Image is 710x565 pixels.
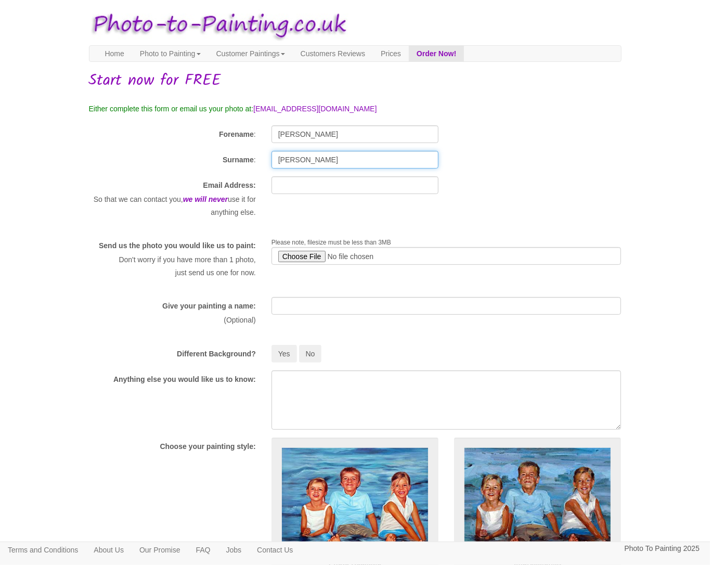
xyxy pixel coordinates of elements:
em: we will never [183,195,228,203]
label: Send us the photo you would like us to paint: [99,240,256,251]
img: Realism [282,448,428,557]
button: No [299,345,322,363]
label: Different Background? [177,349,256,359]
img: Impressionist [464,448,611,557]
p: Don't worry if you have more than 1 photo, just send us one for now. [89,253,256,279]
a: Home [97,46,132,61]
label: Email Address: [203,180,255,190]
a: Prices [373,46,409,61]
span: Either complete this form or email us your photo at: [89,105,254,113]
label: Give your painting a name: [162,301,256,311]
label: Surname [223,155,254,165]
a: Jobs [218,542,250,558]
p: Photo To Painting 2025 [624,542,700,555]
label: Choose your painting style: [160,441,255,452]
div: : [81,151,264,168]
p: (Optional) [89,314,256,327]
label: Forename [219,129,254,139]
h1: Start now for FREE [89,72,622,89]
a: Our Promise [132,542,188,558]
a: [EMAIL_ADDRESS][DOMAIN_NAME] [253,105,377,113]
a: Customers Reviews [293,46,373,61]
span: Please note, filesize must be less than 3MB [272,239,391,246]
div: : [81,125,264,142]
p: So that we can contact you, use it for anything else. [89,193,256,219]
a: About Us [86,542,132,558]
button: Yes [272,345,297,363]
a: FAQ [188,542,218,558]
a: Customer Paintings [209,46,293,61]
a: Contact Us [249,542,301,558]
a: Order Now! [409,46,464,61]
img: Photo to Painting [84,5,350,45]
label: Anything else you would like us to know: [113,374,256,384]
a: Photo to Painting [132,46,209,61]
